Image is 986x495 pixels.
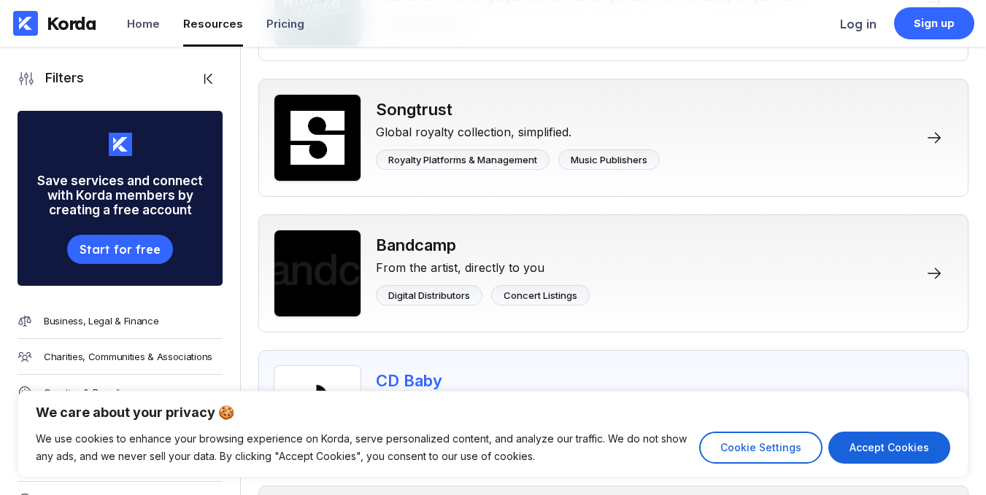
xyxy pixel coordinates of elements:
[127,17,160,31] div: Home
[504,289,577,301] div: Concert Listings
[258,214,968,332] a: BandcampBandcampFrom the artist, directly to youDigital DistributorsConcert Listings
[36,430,688,465] p: We use cookies to enhance your browsing experience on Korda, serve personalized content, and anal...
[828,432,950,464] button: Accept Cookies
[67,235,172,264] button: Start for free
[376,100,660,119] div: Songtrust
[388,154,537,165] div: Royalty Platforms & Management
[914,16,955,31] div: Sign up
[18,339,223,375] a: Charities, Communities & Associations
[266,17,304,31] div: Pricing
[376,235,590,254] div: Bandcamp
[44,315,159,327] div: Business, Legal & Finance
[699,432,823,464] button: Cookie Settings
[571,154,647,165] div: Music Publishers
[274,230,361,317] img: Bandcamp
[274,94,361,182] img: Songtrust
[47,12,96,34] div: Korda
[44,351,212,362] div: Charities, Communities & Associations
[376,371,817,390] div: CD Baby
[388,289,470,301] div: Digital Distributors
[258,350,968,468] a: CD BabyCD BabyBy artists, for artists. CD Baby exists to make success in music accessible to all....
[36,404,950,421] p: We care about your privacy 🍪
[376,254,590,275] div: From the artist, directly to you
[35,70,84,87] div: Filters
[274,365,361,453] img: CD Baby
[894,7,974,39] a: Sign up
[183,17,243,31] div: Resources
[18,156,223,235] div: Save services and connect with Korda members by creating a free account
[840,17,877,31] div: Log in
[258,79,968,197] a: SongtrustSongtrustGlobal royalty collection, simplified.Royalty Platforms & ManagementMusic Publi...
[80,242,160,257] div: Start for free
[376,119,660,139] div: Global royalty collection, simplified.
[18,303,223,339] a: Business, Legal & Finance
